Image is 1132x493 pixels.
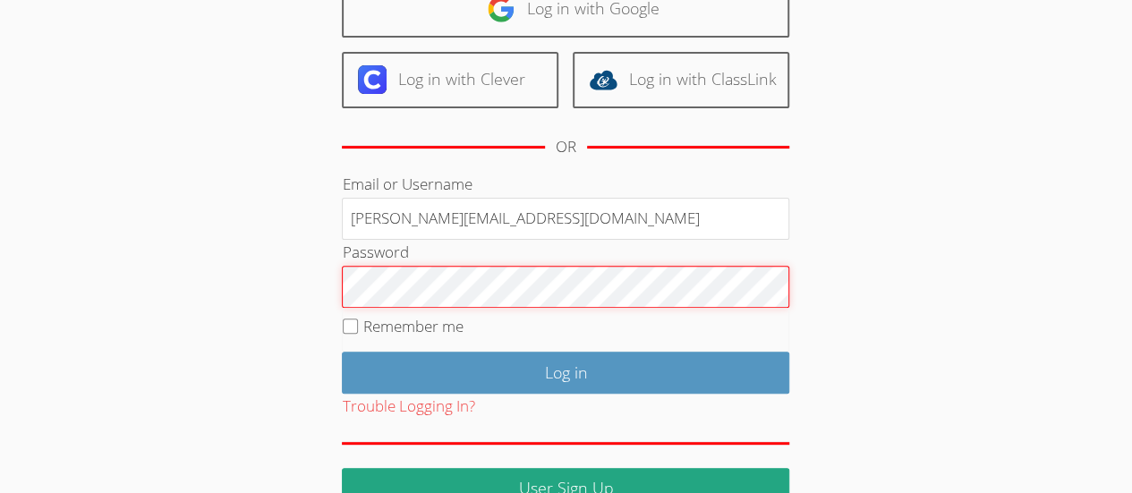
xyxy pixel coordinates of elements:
[363,316,464,336] label: Remember me
[358,65,387,94] img: clever-logo-6eab21bc6e7a338710f1a6ff85c0baf02591cd810cc4098c63d3a4b26e2feb20.svg
[342,52,558,108] a: Log in with Clever
[589,65,617,94] img: classlink-logo-d6bb404cc1216ec64c9a2012d9dc4662098be43eaf13dc465df04b49fa7ab582.svg
[556,134,576,160] div: OR
[573,52,789,108] a: Log in with ClassLink
[342,352,789,394] input: Log in
[342,242,408,262] label: Password
[342,394,474,420] button: Trouble Logging In?
[342,174,472,194] label: Email or Username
